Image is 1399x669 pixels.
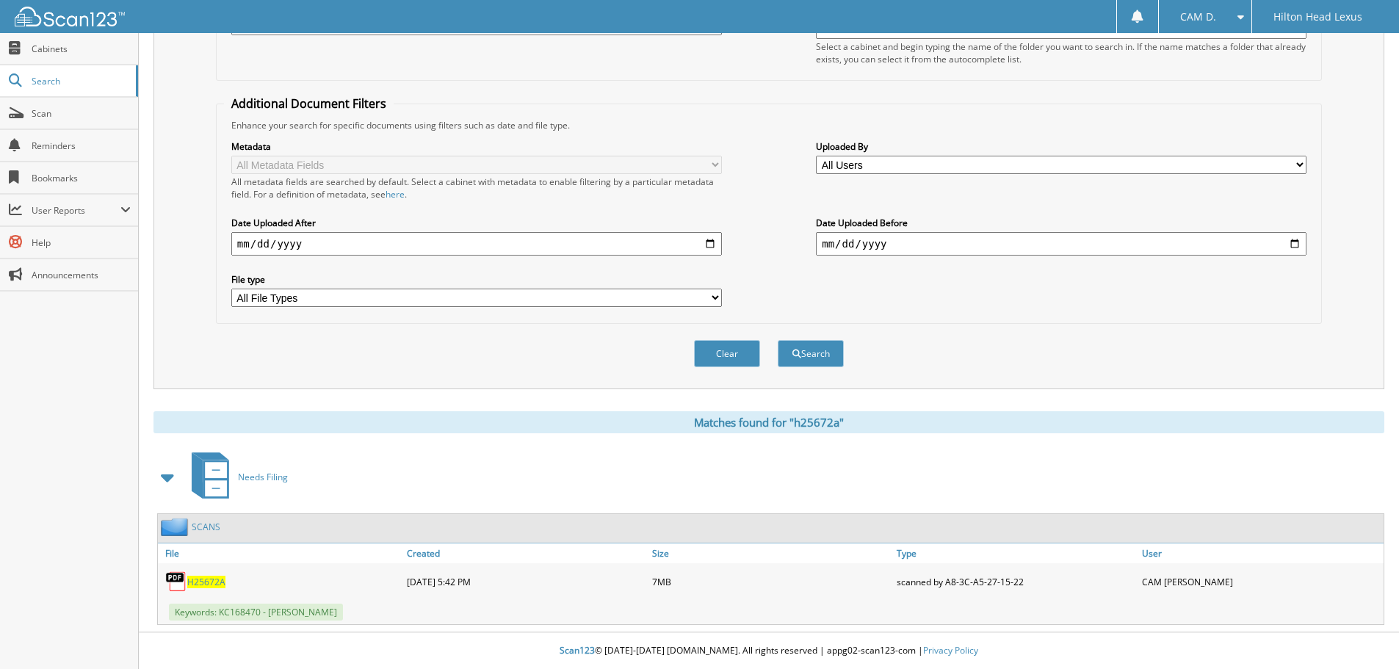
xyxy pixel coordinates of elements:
[386,188,405,200] a: here
[32,107,131,120] span: Scan
[231,232,722,256] input: start
[32,204,120,217] span: User Reports
[816,232,1306,256] input: end
[169,604,343,621] span: Keywords: KC168470 - [PERSON_NAME]
[1326,599,1399,669] iframe: Chat Widget
[32,236,131,249] span: Help
[231,217,722,229] label: Date Uploaded After
[816,217,1306,229] label: Date Uploaded Before
[1273,12,1362,21] span: Hilton Head Lexus
[403,567,648,596] div: [DATE] 5:42 PM
[32,75,129,87] span: Search
[183,448,288,506] a: Needs Filing
[403,543,648,563] a: Created
[32,140,131,152] span: Reminders
[32,269,131,281] span: Announcements
[1138,543,1384,563] a: User
[165,571,187,593] img: PDF.png
[816,40,1306,65] div: Select a cabinet and begin typing the name of the folder you want to search in. If the name match...
[224,119,1314,131] div: Enhance your search for specific documents using filters such as date and file type.
[238,471,288,483] span: Needs Filing
[648,543,894,563] a: Size
[224,95,394,112] legend: Additional Document Filters
[893,567,1138,596] div: scanned by A8-3C-A5-27-15-22
[778,340,844,367] button: Search
[231,273,722,286] label: File type
[32,172,131,184] span: Bookmarks
[161,518,192,536] img: folder2.png
[1138,567,1384,596] div: CAM [PERSON_NAME]
[32,43,131,55] span: Cabinets
[231,140,722,153] label: Metadata
[187,576,225,588] a: H25672A
[139,633,1399,669] div: © [DATE]-[DATE] [DOMAIN_NAME]. All rights reserved | appg02-scan123-com |
[1180,12,1216,21] span: CAM D.
[694,340,760,367] button: Clear
[153,411,1384,433] div: Matches found for "h25672a"
[15,7,125,26] img: scan123-logo-white.svg
[192,521,220,533] a: SCANS
[923,644,978,657] a: Privacy Policy
[158,543,403,563] a: File
[231,176,722,200] div: All metadata fields are searched by default. Select a cabinet with metadata to enable filtering b...
[816,140,1306,153] label: Uploaded By
[560,644,595,657] span: Scan123
[893,543,1138,563] a: Type
[648,567,894,596] div: 7MB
